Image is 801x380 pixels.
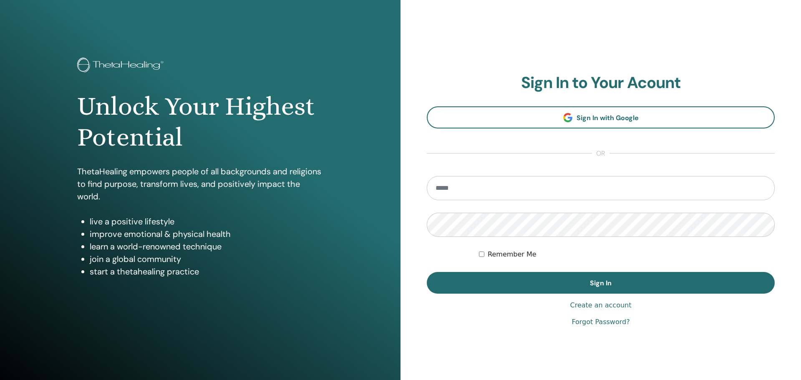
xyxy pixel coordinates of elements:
div: Keep me authenticated indefinitely or until I manually logout [479,249,775,259]
p: ThetaHealing empowers people of all backgrounds and religions to find purpose, transform lives, a... [77,165,323,203]
li: join a global community [90,253,323,265]
a: Create an account [570,300,631,310]
a: Forgot Password? [572,317,630,327]
span: Sign In [590,279,612,287]
h2: Sign In to Your Acount [427,73,775,93]
li: live a positive lifestyle [90,215,323,228]
h1: Unlock Your Highest Potential [77,91,323,153]
span: Sign In with Google [577,113,639,122]
label: Remember Me [488,249,537,259]
li: start a thetahealing practice [90,265,323,278]
li: improve emotional & physical health [90,228,323,240]
span: or [592,148,610,159]
li: learn a world-renowned technique [90,240,323,253]
a: Sign In with Google [427,106,775,128]
button: Sign In [427,272,775,294]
